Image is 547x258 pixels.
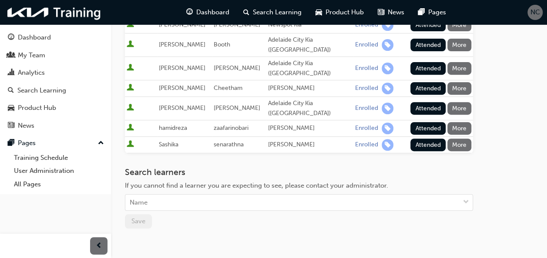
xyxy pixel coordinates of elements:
[98,138,104,149] span: up-icon
[127,64,134,73] span: User is active
[268,123,352,133] div: [PERSON_NAME]
[447,139,472,151] button: More
[214,41,230,48] span: Booth
[18,121,34,131] div: News
[355,64,378,73] div: Enrolled
[447,39,472,51] button: More
[410,102,446,115] button: Attended
[527,5,543,20] button: NC
[355,21,378,29] div: Enrolled
[355,124,378,132] div: Enrolled
[4,3,104,21] img: kia-training
[463,197,469,208] span: down-icon
[159,64,205,72] span: [PERSON_NAME]
[125,167,473,177] h3: Search learners
[214,84,242,92] span: Cheetham
[382,103,393,114] span: learningRecordVerb_ENROLL-icon
[236,3,309,21] a: search-iconSearch Learning
[268,59,352,78] div: Adelaide City Kia ([GEOGRAPHIC_DATA])
[17,86,66,96] div: Search Learning
[355,104,378,112] div: Enrolled
[268,35,352,55] div: Adelaide City Kia ([GEOGRAPHIC_DATA])
[125,214,152,228] button: Save
[326,7,364,17] span: Product Hub
[268,83,352,93] div: [PERSON_NAME]
[214,64,260,72] span: [PERSON_NAME]
[8,139,14,147] span: pages-icon
[447,122,472,135] button: More
[3,100,107,116] a: Product Hub
[410,19,446,31] button: Attended
[3,118,107,134] a: News
[131,217,145,225] span: Save
[371,3,411,21] a: news-iconNews
[382,39,393,51] span: learningRecordVerb_ENROLL-icon
[18,68,45,78] div: Analytics
[411,3,453,21] a: pages-iconPages
[18,33,51,43] div: Dashboard
[378,7,384,18] span: news-icon
[127,84,134,93] span: User is active
[159,21,205,28] span: [PERSON_NAME]
[268,99,352,118] div: Adelaide City Kia ([GEOGRAPHIC_DATA])
[3,28,107,135] button: DashboardMy TeamAnalyticsSearch LearningProduct HubNews
[447,102,472,115] button: More
[214,124,248,132] span: zaafarinobari
[382,19,393,31] span: learningRecordVerb_ENROLL-icon
[410,139,446,151] button: Attended
[3,65,107,81] a: Analytics
[315,7,322,18] span: car-icon
[179,3,236,21] a: guage-iconDashboard
[159,141,178,148] span: Sashika
[125,182,388,189] span: If you cannot find a learner you are expecting to see, please contact your administrator.
[428,7,446,17] span: Pages
[268,20,352,30] div: Newspot Kia
[309,3,371,21] a: car-iconProduct Hub
[214,21,260,28] span: [PERSON_NAME]
[214,104,260,112] span: [PERSON_NAME]
[159,124,187,132] span: hamidreza
[8,34,14,42] span: guage-icon
[418,7,425,18] span: pages-icon
[8,104,14,112] span: car-icon
[3,30,107,46] a: Dashboard
[214,141,244,148] span: senarathna
[8,87,14,95] span: search-icon
[127,104,134,112] span: User is active
[10,164,107,178] a: User Administration
[159,104,205,112] span: [PERSON_NAME]
[355,141,378,149] div: Enrolled
[10,151,107,165] a: Training Schedule
[127,124,134,132] span: User is active
[127,40,134,49] span: User is active
[382,83,393,94] span: learningRecordVerb_ENROLL-icon
[8,69,14,77] span: chart-icon
[410,62,446,75] button: Attended
[3,47,107,63] a: My Team
[382,63,393,74] span: learningRecordVerb_ENROLL-icon
[10,178,107,191] a: All Pages
[3,83,107,99] a: Search Learning
[447,19,472,31] button: More
[243,7,249,18] span: search-icon
[159,84,205,92] span: [PERSON_NAME]
[18,103,56,113] div: Product Hub
[253,7,302,17] span: Search Learning
[130,198,148,208] div: Name
[186,7,193,18] span: guage-icon
[8,122,14,130] span: news-icon
[382,122,393,134] span: learningRecordVerb_ENROLL-icon
[127,140,134,149] span: User is active
[8,52,14,60] span: people-icon
[268,140,352,150] div: [PERSON_NAME]
[3,135,107,151] button: Pages
[127,20,134,29] span: User is active
[382,139,393,151] span: learningRecordVerb_ENROLL-icon
[447,82,472,95] button: More
[410,82,446,95] button: Attended
[388,7,404,17] span: News
[410,39,446,51] button: Attended
[447,62,472,75] button: More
